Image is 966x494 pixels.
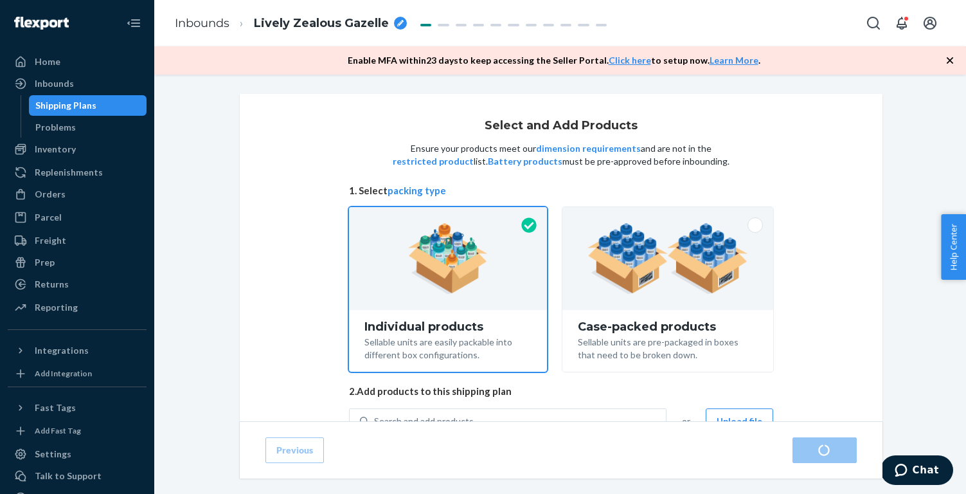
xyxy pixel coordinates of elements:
div: Integrations [35,344,89,357]
div: Settings [35,448,71,461]
a: Inbounds [8,73,147,94]
a: Learn More [710,55,758,66]
span: 1. Select [349,184,773,197]
p: Enable MFA within 23 days to keep accessing the Seller Portal. to setup now. . [348,54,760,67]
iframe: Opens a widget where you can chat to one of our agents [882,455,953,488]
p: Ensure your products meet our and are not in the list. must be pre-approved before inbounding. [391,142,731,168]
div: Inventory [35,143,76,156]
div: Reporting [35,301,78,314]
div: Inbounds [35,77,74,90]
div: Returns [35,278,69,291]
button: Close Navigation [121,10,147,36]
div: Case-packed products [578,320,757,333]
button: Talk to Support [8,466,147,486]
button: Open notifications [889,10,915,36]
button: packing type [388,184,446,197]
a: Inbounds [175,16,229,30]
a: Click here [609,55,651,66]
div: Prep [35,256,55,269]
a: Add Fast Tag [8,423,147,439]
div: Parcel [35,211,62,224]
ol: breadcrumbs [165,5,417,42]
a: Orders [8,184,147,205]
img: individual-pack.facf35554cb0f1810c75b2bd6df2d64e.png [408,223,488,294]
button: Integrations [8,340,147,361]
div: Orders [35,188,66,201]
a: Problems [29,117,147,138]
div: Replenishments [35,166,103,179]
div: Home [35,55,60,68]
button: Open account menu [917,10,943,36]
button: Battery products [488,155,562,168]
div: Individual products [364,320,532,333]
div: Shipping Plans [35,99,96,112]
a: Prep [8,252,147,273]
div: Sellable units are easily packable into different box configurations. [364,333,532,361]
button: Help Center [941,214,966,280]
a: Reporting [8,297,147,318]
span: 2. Add products to this shipping plan [349,385,773,398]
div: Search and add products [374,415,474,428]
button: restricted product [393,155,474,168]
a: Add Integration [8,366,147,381]
a: Replenishments [8,162,147,183]
span: or [682,415,690,428]
button: Previous [265,437,324,463]
div: Talk to Support [35,470,102,482]
div: Problems [35,121,76,134]
button: Open Search Box [861,10,886,36]
div: Add Integration [35,368,92,379]
div: Freight [35,234,66,247]
button: Upload file [706,408,773,434]
a: Returns [8,274,147,295]
a: Inventory [8,139,147,160]
a: Settings [8,444,147,464]
button: dimension requirements [536,142,641,155]
a: Shipping Plans [29,95,147,116]
div: Add Fast Tag [35,425,81,436]
img: Flexport logo [14,17,69,30]
button: Fast Tags [8,398,147,418]
div: Fast Tags [35,401,76,414]
img: case-pack.59cecea509d18c883b923b81aeac6d0b.png [587,223,747,294]
h1: Select and Add Products [485,120,638,133]
a: Parcel [8,207,147,228]
a: Home [8,51,147,72]
a: Freight [8,230,147,251]
div: Sellable units are pre-packaged in boxes that need to be broken down. [578,333,757,361]
span: Lively Zealous Gazelle [254,15,389,32]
